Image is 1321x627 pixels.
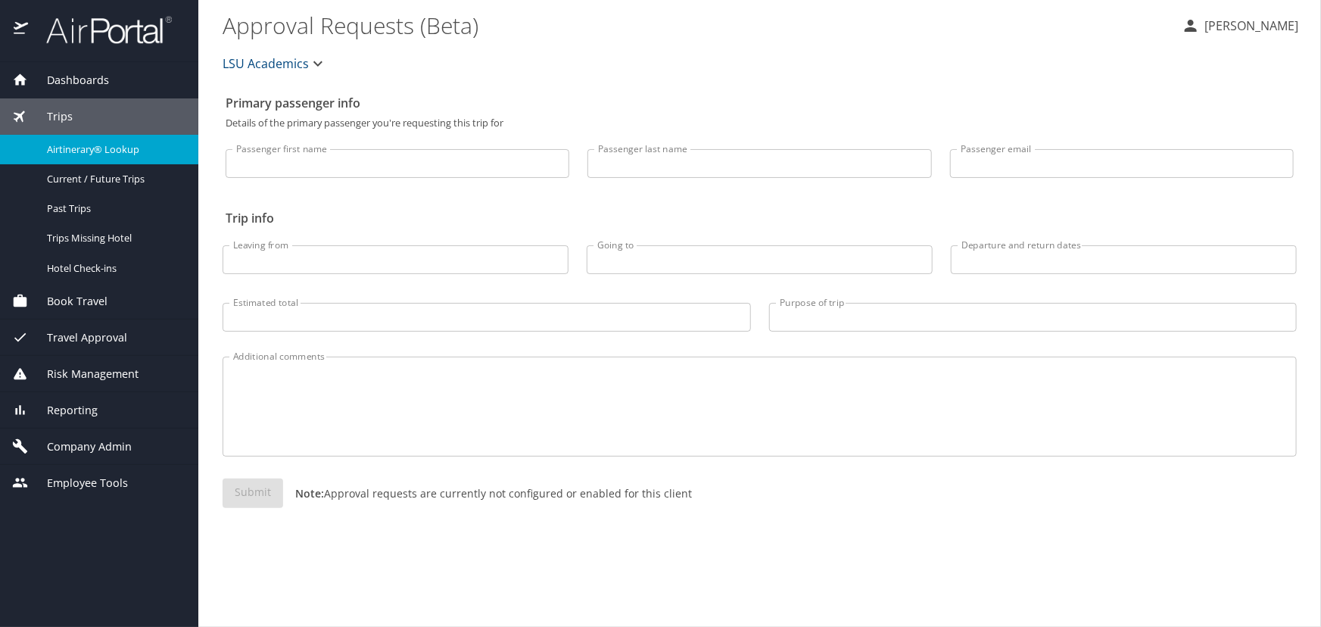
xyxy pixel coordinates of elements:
h1: Approval Requests (Beta) [223,2,1170,48]
span: Past Trips [47,201,180,216]
span: Company Admin [28,438,132,455]
p: Details of the primary passenger you're requesting this trip for [226,118,1294,128]
strong: Note: [295,486,324,501]
span: Risk Management [28,366,139,382]
img: icon-airportal.png [14,15,30,45]
button: [PERSON_NAME] [1176,12,1304,39]
span: Trips [28,108,73,125]
span: Dashboards [28,72,109,89]
span: Employee Tools [28,475,128,491]
span: LSU Academics [223,53,309,74]
span: Hotel Check-ins [47,261,180,276]
span: Airtinerary® Lookup [47,142,180,157]
h2: Trip info [226,206,1294,230]
span: Reporting [28,402,98,419]
span: Travel Approval [28,329,127,346]
p: Approval requests are currently not configured or enabled for this client [283,485,692,501]
span: Trips Missing Hotel [47,231,180,245]
span: Book Travel [28,293,107,310]
button: LSU Academics [217,48,333,79]
h2: Primary passenger info [226,91,1294,115]
p: [PERSON_NAME] [1200,17,1298,35]
span: Current / Future Trips [47,172,180,186]
img: airportal-logo.png [30,15,172,45]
